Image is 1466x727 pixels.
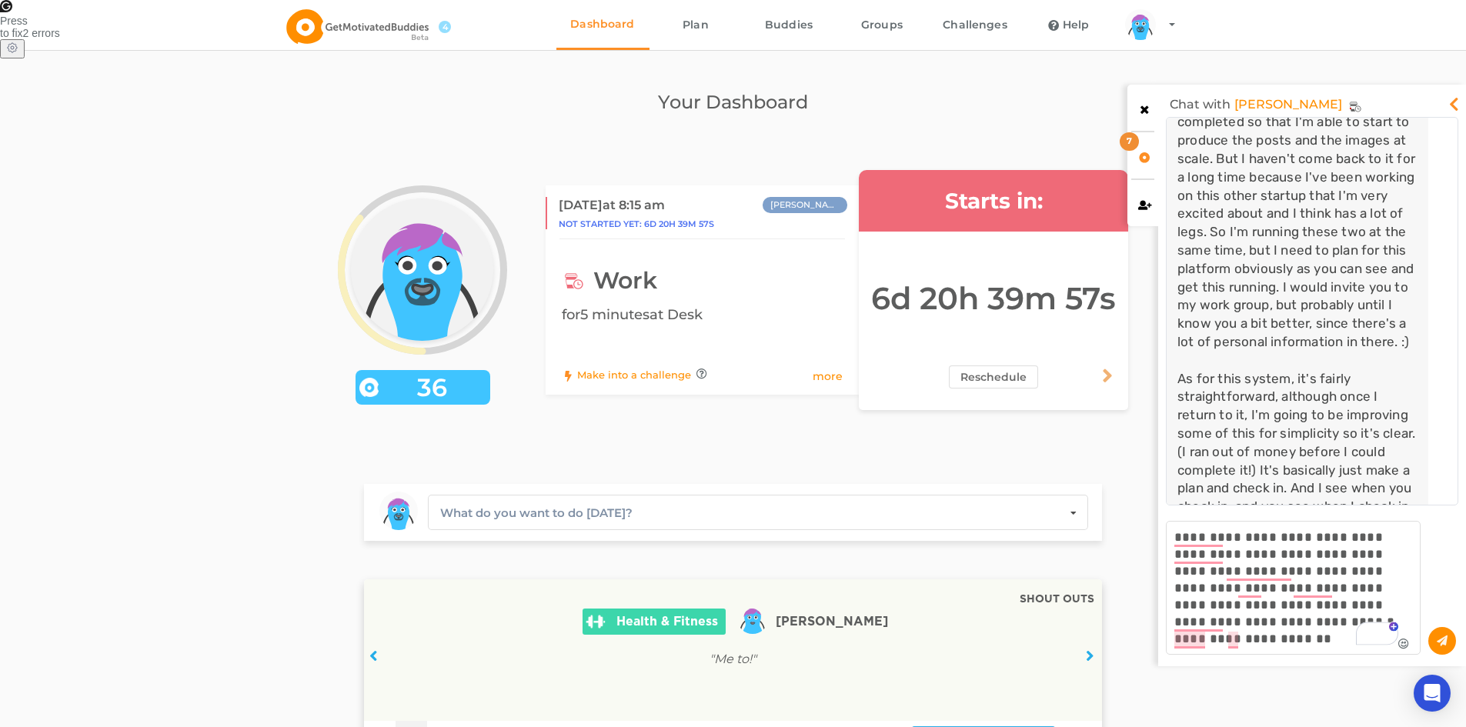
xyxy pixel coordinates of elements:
span: Not started yet: [559,218,714,229]
div: for 5 minutes at [562,305,843,325]
a: more [813,369,843,384]
img: health and fitness [583,609,609,635]
h2: Your Dashboard [299,88,1167,116]
span: 6d 20h 39m 57s [644,218,714,229]
div: Chat with [1170,92,1351,117]
span: Health & Fitness [616,611,718,632]
div: [DATE] at 8:15 am [559,198,665,213]
p: " Me to! " [449,649,1017,669]
div: 7 [1120,132,1139,151]
div: SHOUT OUTS [1020,595,1094,605]
div: [PERSON_NAME] Work [763,197,847,213]
p: Desk [667,306,703,323]
div: What do you want to do [DATE]? [440,504,633,522]
a: health and fitnessHealth & Fitness[PERSON_NAME] [449,587,1017,640]
span: [PERSON_NAME] [776,615,888,628]
a: [PERSON_NAME] [1234,92,1342,117]
textarea: To enrich screen reader interactions, please activate Accessibility in Grammarly extension settings [1166,521,1421,655]
div: Starts in: [859,170,1128,232]
span: 6d 20h 39m 57s [871,279,1116,317]
span: 36 [379,380,486,395]
button: Reschedule [949,365,1038,389]
div: Work [562,266,843,295]
div: Open Intercom Messenger [1414,675,1451,712]
a: Make into a challenge [577,369,691,384]
div: super! for the blog posts if you click on the post, you can see my notes, and I got the prompts r... [1177,40,1418,516]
